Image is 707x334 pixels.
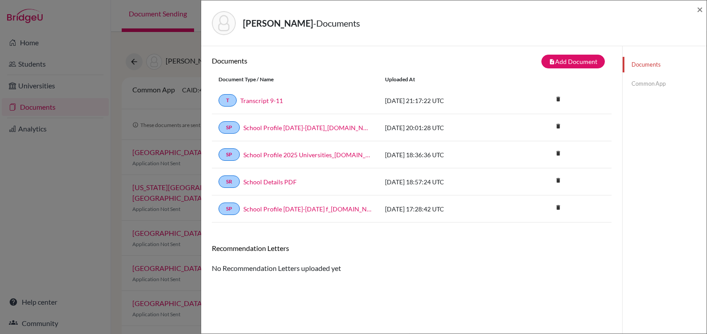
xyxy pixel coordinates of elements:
[623,57,707,72] a: Documents
[212,244,612,252] h6: Recommendation Letters
[552,92,565,106] i: delete
[552,202,565,214] a: delete
[378,76,512,83] div: Uploaded at
[243,150,372,159] a: School Profile 2025 Universities_[DOMAIN_NAME]_wide
[378,177,512,187] div: [DATE] 18:57:24 UTC
[549,59,555,65] i: note_add
[552,201,565,214] i: delete
[212,244,612,274] div: No Recommendation Letters uploaded yet
[218,94,237,107] a: T
[552,94,565,106] a: delete
[313,18,360,28] span: - Documents
[218,175,240,188] a: SR
[243,18,313,28] strong: [PERSON_NAME]
[552,174,565,187] i: delete
[697,4,703,15] button: Close
[552,148,565,160] a: delete
[378,204,512,214] div: [DATE] 17:28:42 UTC
[243,177,297,187] a: School Details PDF
[541,55,605,68] button: note_addAdd Document
[240,96,283,105] a: Transcript 9-11
[378,96,512,105] div: [DATE] 21:17:22 UTC
[218,121,240,134] a: SP
[212,76,378,83] div: Document Type / Name
[552,175,565,187] a: delete
[697,3,703,16] span: ×
[623,76,707,91] a: Common App
[378,150,512,159] div: [DATE] 18:36:36 UTC
[243,123,372,132] a: School Profile [DATE]-[DATE]_[DOMAIN_NAME]_wide
[552,147,565,160] i: delete
[552,119,565,133] i: delete
[218,203,240,215] a: SP
[552,121,565,133] a: delete
[243,204,372,214] a: School Profile [DATE]-[DATE] f_[DOMAIN_NAME]_wide
[212,56,412,65] h6: Documents
[378,123,512,132] div: [DATE] 20:01:28 UTC
[218,148,240,161] a: SP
